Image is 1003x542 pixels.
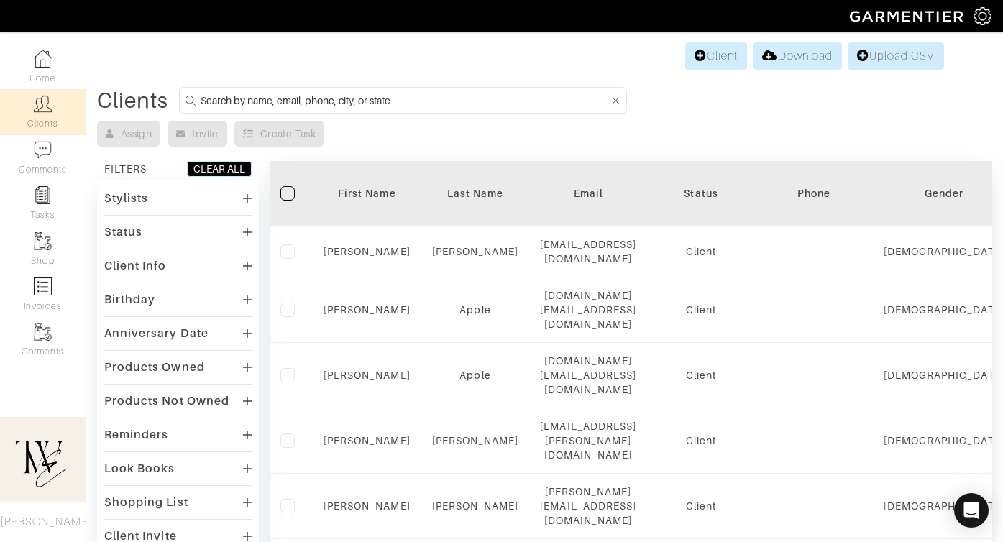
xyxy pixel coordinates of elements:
a: [PERSON_NAME] [324,435,411,446]
div: Client [658,368,744,382]
div: Reminders [104,428,168,442]
div: [DOMAIN_NAME][EMAIL_ADDRESS][DOMAIN_NAME] [540,354,636,397]
div: Client [658,244,744,259]
div: Stylists [104,191,148,206]
a: [PERSON_NAME] [432,435,519,446]
div: [PERSON_NAME][EMAIL_ADDRESS][DOMAIN_NAME] [540,484,636,528]
div: Status [658,186,744,201]
th: Toggle SortBy [421,161,530,226]
a: [PERSON_NAME] [324,369,411,381]
a: Upload CSV [848,42,944,70]
div: [EMAIL_ADDRESS][PERSON_NAME][DOMAIN_NAME] [540,419,636,462]
div: FILTERS [104,162,147,176]
img: comment-icon-a0a6a9ef722e966f86d9cbdc48e553b5cf19dbc54f86b18d962a5391bc8f6eb6.png [34,141,52,159]
div: Anniversary Date [104,326,209,341]
div: CLEAR ALL [193,162,245,176]
div: Client [658,433,744,448]
div: Client [658,499,744,513]
button: CLEAR ALL [187,161,252,177]
div: Clients [97,93,168,108]
div: Client Info [104,259,167,273]
div: Phone [766,186,862,201]
div: Shopping List [104,495,188,510]
img: gear-icon-white-bd11855cb880d31180b6d7d6211b90ccbf57a29d726f0c71d8c61bd08dd39cc2.png [974,7,991,25]
div: First Name [324,186,411,201]
img: reminder-icon-8004d30b9f0a5d33ae49ab947aed9ed385cf756f9e5892f1edd6e32f2345188e.png [34,186,52,204]
th: Toggle SortBy [313,161,421,226]
a: Apple [459,304,490,316]
img: clients-icon-6bae9207a08558b7cb47a8932f037763ab4055f8c8b6bfacd5dc20c3e0201464.png [34,95,52,113]
img: orders-icon-0abe47150d42831381b5fb84f609e132dff9fe21cb692f30cb5eec754e2cba89.png [34,277,52,295]
div: Open Intercom Messenger [954,493,989,528]
a: Apple [459,369,490,381]
th: Toggle SortBy [647,161,755,226]
div: Birthday [104,293,155,307]
a: Client [685,42,747,70]
a: [PERSON_NAME] [324,246,411,257]
img: garmentier-logo-header-white-b43fb05a5012e4ada735d5af1a66efaba907eab6374d6393d1fbf88cb4ef424d.png [843,4,974,29]
a: [PERSON_NAME] [324,500,411,512]
a: [PERSON_NAME] [432,246,519,257]
div: Products Owned [104,360,205,375]
div: Email [540,186,636,201]
img: garments-icon-b7da505a4dc4fd61783c78ac3ca0ef83fa9d6f193b1c9dc38574b1d14d53ca28.png [34,232,52,250]
a: [PERSON_NAME] [324,304,411,316]
img: dashboard-icon-dbcd8f5a0b271acd01030246c82b418ddd0df26cd7fceb0bd07c9910d44c42f6.png [34,50,52,68]
div: Look Books [104,461,175,476]
img: garments-icon-b7da505a4dc4fd61783c78ac3ca0ef83fa9d6f193b1c9dc38574b1d14d53ca28.png [34,323,52,341]
div: Status [104,225,142,239]
div: [DOMAIN_NAME][EMAIL_ADDRESS][DOMAIN_NAME] [540,288,636,331]
div: Products Not Owned [104,394,229,408]
div: Client [658,303,744,317]
input: Search by name, email, phone, city, or state [201,91,609,109]
a: [PERSON_NAME] [432,500,519,512]
div: [EMAIL_ADDRESS][DOMAIN_NAME] [540,237,636,266]
div: Last Name [432,186,519,201]
a: Download [753,42,841,70]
